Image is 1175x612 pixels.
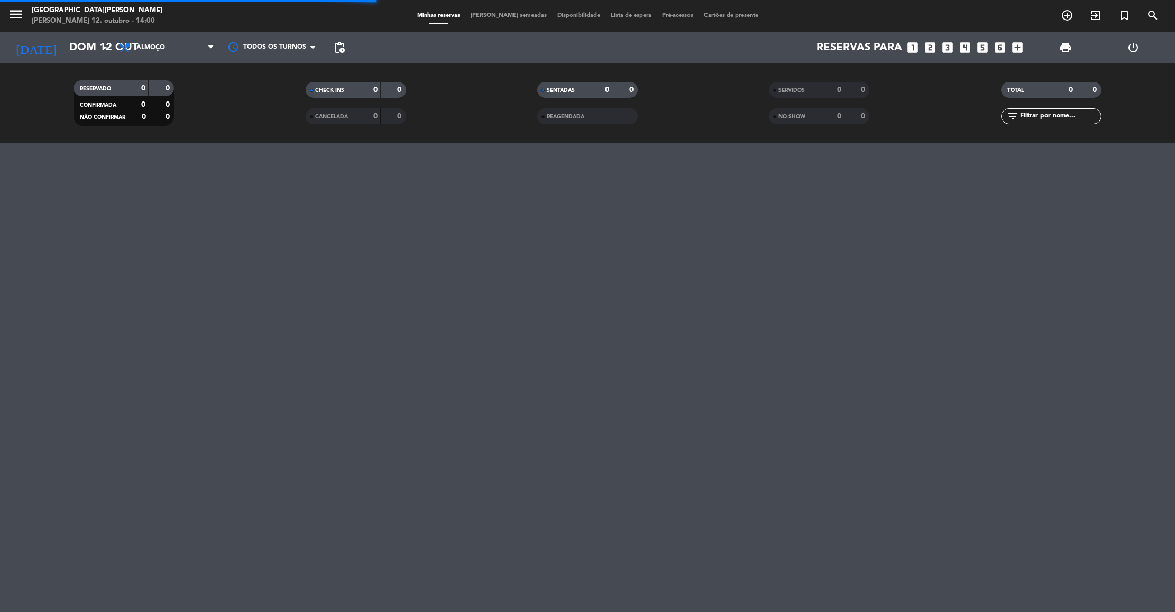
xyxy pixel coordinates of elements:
strong: 0 [861,113,867,120]
i: search [1146,9,1159,22]
span: RESERVADO [80,86,111,91]
i: looks_4 [958,41,972,54]
i: turned_in_not [1118,9,1131,22]
div: [PERSON_NAME] 12. outubro - 14:00 [32,16,162,26]
span: TOTAL [1007,88,1024,93]
i: looks_two [923,41,937,54]
i: add_circle_outline [1061,9,1073,22]
span: print [1059,41,1072,54]
strong: 0 [373,86,378,94]
div: LOG OUT [1099,32,1167,63]
strong: 0 [1093,86,1099,94]
strong: 0 [166,101,172,108]
input: Filtrar por nome... [1019,110,1101,122]
strong: 0 [629,86,636,94]
span: CANCELADA [315,114,348,119]
strong: 0 [373,113,378,120]
i: looks_3 [941,41,954,54]
i: menu [8,6,24,22]
strong: 0 [397,113,403,120]
span: [PERSON_NAME] semeadas [465,13,552,18]
span: NO-SHOW [778,114,805,119]
span: SERVIDOS [778,88,805,93]
strong: 0 [166,85,172,92]
strong: 0 [141,101,145,108]
strong: 0 [142,113,146,120]
span: CHECK INS [315,88,344,93]
i: looks_5 [976,41,989,54]
span: Almoço [136,44,165,51]
i: add_box [1011,41,1024,54]
i: arrow_drop_down [98,41,111,54]
span: Disponibilidade [552,13,605,18]
span: Pré-acessos [657,13,699,18]
strong: 0 [397,86,403,94]
i: looks_6 [993,41,1007,54]
i: [DATE] [8,36,64,59]
strong: 0 [837,113,841,120]
span: SENTADAS [547,88,575,93]
strong: 0 [166,113,172,120]
span: Reservas para [816,41,902,54]
span: REAGENDADA [547,114,584,119]
strong: 0 [141,85,145,92]
span: Lista de espera [605,13,657,18]
span: pending_actions [333,41,346,54]
i: exit_to_app [1089,9,1102,22]
span: Cartões de presente [699,13,764,18]
span: CONFIRMADA [80,103,116,108]
span: Minhas reservas [412,13,465,18]
strong: 0 [837,86,841,94]
strong: 0 [1069,86,1073,94]
button: menu [8,6,24,26]
div: [GEOGRAPHIC_DATA][PERSON_NAME] [32,5,162,16]
i: power_settings_new [1127,41,1140,54]
i: looks_one [906,41,920,54]
span: NÃO CONFIRMAR [80,115,125,120]
strong: 0 [605,86,609,94]
strong: 0 [861,86,867,94]
i: filter_list [1006,110,1019,123]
